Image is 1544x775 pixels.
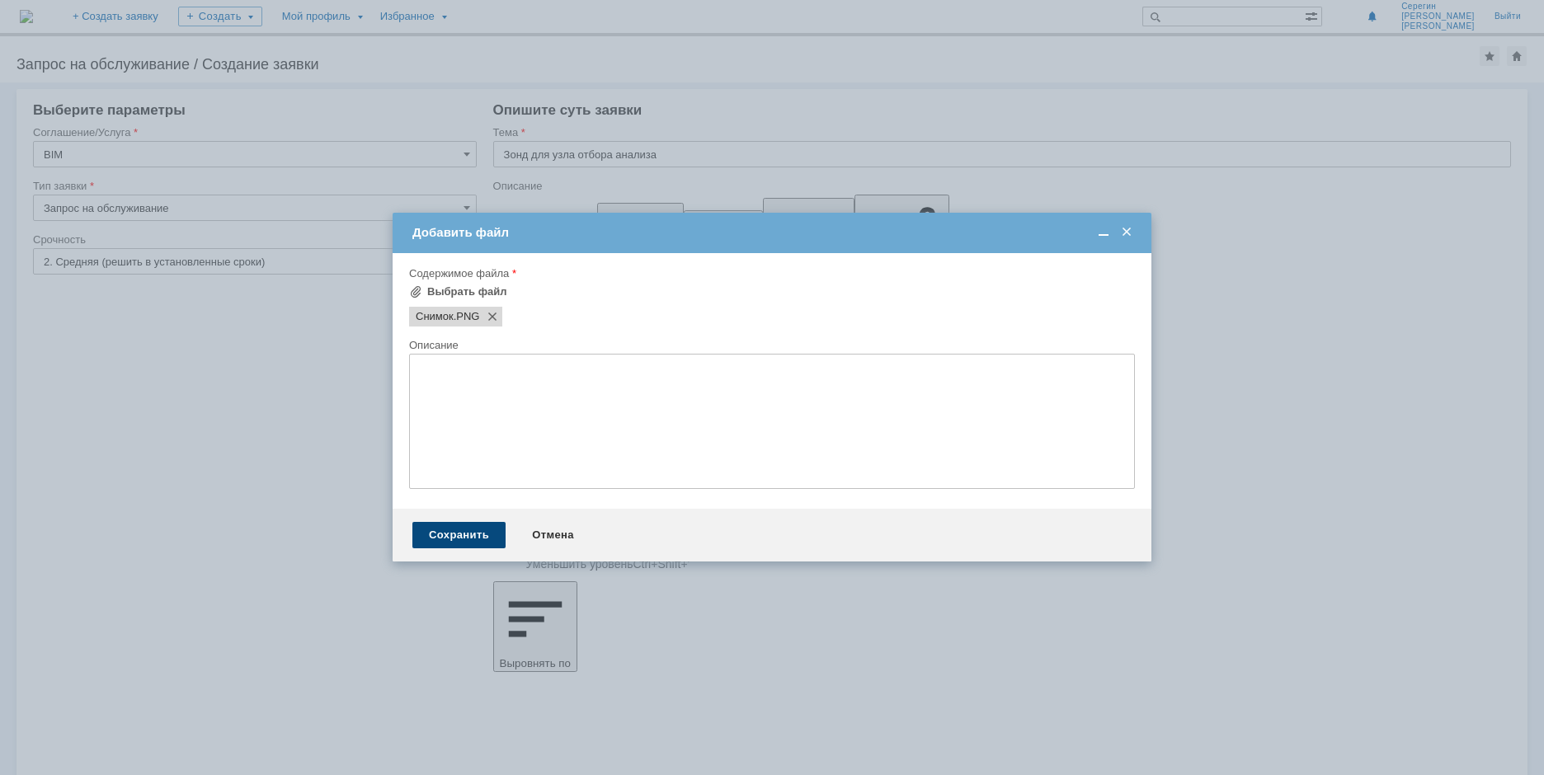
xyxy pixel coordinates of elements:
[454,310,480,323] span: Снимок.PNG
[409,268,1132,279] div: Содержимое файла
[1095,225,1112,240] span: Свернуть (Ctrl + M)
[416,310,454,323] span: Снимок.PNG
[7,7,241,33] div: Для объекта УКЛ 33770 прошу внести зонды для узлов отбора анализа.
[1118,225,1135,240] span: Закрыть
[412,225,1135,240] div: Добавить файл
[427,285,507,298] div: Выбрать файл
[409,340,1132,350] div: Описание
[7,33,241,86] div: Характеристики и описание зондов см. таблица "Форма задания" (Адаптеры, дата [DATE], исполнитель ...
[7,86,241,99] div: Эскиз зонда прилагаю.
